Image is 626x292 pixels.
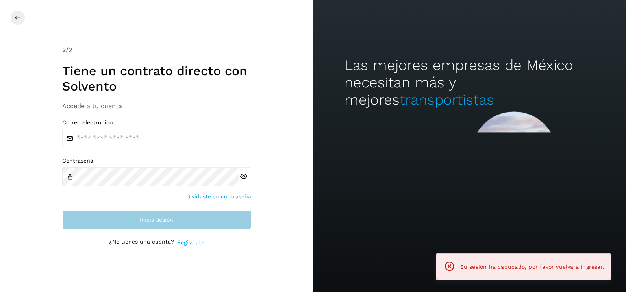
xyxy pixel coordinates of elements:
div: /2 [62,45,251,55]
h1: Tiene un contrato directo con Solvento [62,63,251,94]
span: transportistas [400,91,494,108]
label: Contraseña [62,157,251,164]
span: Inicia sesión [140,217,173,222]
a: Olvidaste tu contraseña [186,192,251,201]
span: 2 [62,46,66,54]
a: Regístrate [177,238,204,247]
label: Correo electrónico [62,119,251,126]
button: Inicia sesión [62,210,251,229]
h2: Las mejores empresas de México necesitan más y mejores [344,57,595,109]
p: ¿No tienes una cuenta? [109,238,174,247]
span: Su sesión ha caducado, por favor vuelva a ingresar. [460,264,604,270]
h3: Accede a tu cuenta [62,102,251,110]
